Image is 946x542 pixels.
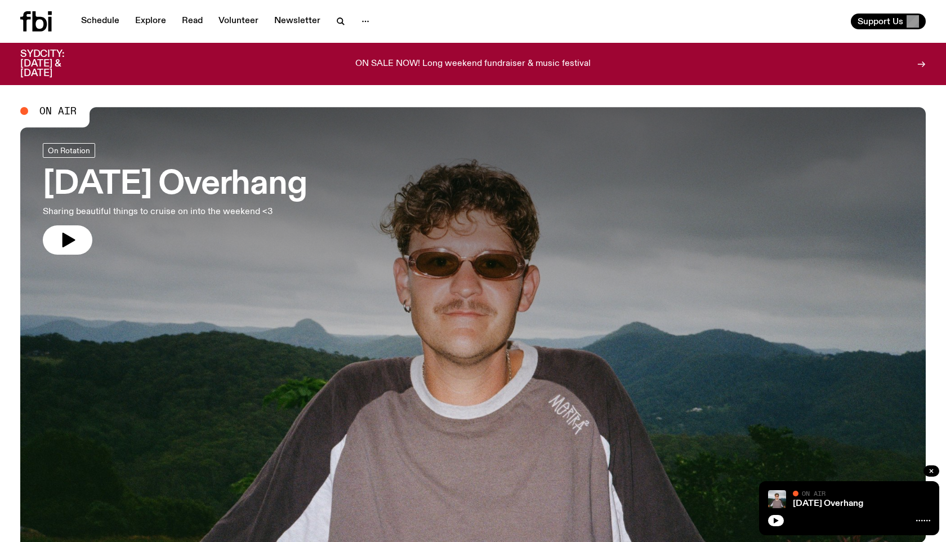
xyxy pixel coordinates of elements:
[212,14,265,29] a: Volunteer
[43,205,306,219] p: Sharing beautiful things to cruise on into the weekend <3
[802,490,825,497] span: On Air
[48,146,90,154] span: On Rotation
[768,490,786,508] img: Harrie Hastings stands in front of cloud-covered sky and rolling hills. He's wearing sunglasses a...
[43,143,95,158] a: On Rotation
[20,50,92,78] h3: SYDCITY: [DATE] & [DATE]
[355,59,591,69] p: ON SALE NOW! Long weekend fundraiser & music festival
[43,143,306,255] a: [DATE] OverhangSharing beautiful things to cruise on into the weekend <3
[858,16,903,26] span: Support Us
[793,499,863,508] a: [DATE] Overhang
[74,14,126,29] a: Schedule
[175,14,209,29] a: Read
[43,169,306,201] h3: [DATE] Overhang
[39,106,77,116] span: On Air
[267,14,327,29] a: Newsletter
[851,14,926,29] button: Support Us
[128,14,173,29] a: Explore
